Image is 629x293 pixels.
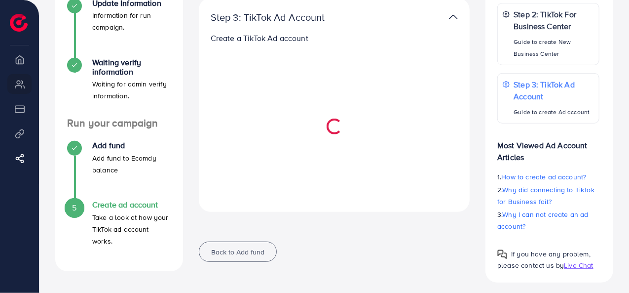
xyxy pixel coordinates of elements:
p: Guide to create New Business Center [514,36,594,60]
span: If you have any problem, please contact us by [497,249,591,270]
p: 3. [497,209,599,232]
p: Most Viewed Ad Account Articles [497,131,599,163]
p: 1. [497,171,599,183]
h4: Create ad account [92,200,171,209]
img: logo [10,14,28,32]
h4: Run your campaign [55,117,183,129]
img: Popup guide [497,250,507,259]
span: Back to Add fund [211,247,264,257]
span: 5 [72,202,76,213]
p: Create a TikTok Ad account [211,32,458,44]
li: Waiting verify information [55,58,183,117]
p: Information for run campaign. [92,9,171,33]
p: Take a look at how your TikTok ad account works. [92,211,171,247]
p: Guide to create Ad account [514,106,594,118]
span: Why did connecting to TikTok for Business fail? [497,185,594,207]
span: How to create ad account? [502,172,587,182]
span: Live Chat [564,260,593,270]
span: Why I can not create an ad account? [497,209,589,231]
p: Step 3: TikTok Ad Account [514,79,594,102]
p: Waiting for admin verify information. [92,78,171,102]
p: Step 2: TikTok For Business Center [514,8,594,32]
h4: Waiting verify information [92,58,171,77]
button: Back to Add fund [199,242,277,262]
p: 2. [497,184,599,208]
p: Add fund to Ecomdy balance [92,152,171,176]
li: Add fund [55,141,183,200]
p: Step 3: TikTok Ad Account [211,11,370,23]
img: TikTok partner [449,10,458,24]
h4: Add fund [92,141,171,150]
iframe: Chat [587,249,622,286]
li: Create ad account [55,200,183,259]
